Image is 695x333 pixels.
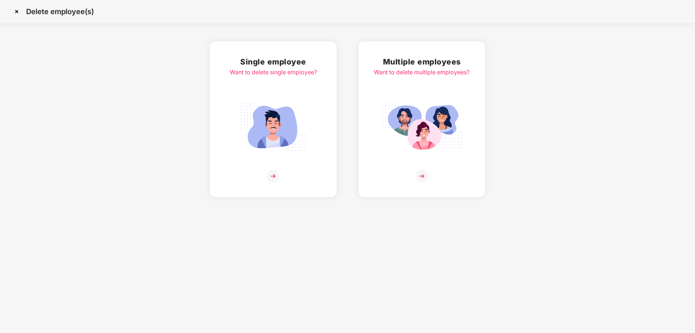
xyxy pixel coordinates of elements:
img: svg+xml;base64,PHN2ZyB4bWxucz0iaHR0cDovL3d3dy53My5vcmcvMjAwMC9zdmciIHdpZHRoPSIzNiIgaGVpZ2h0PSIzNi... [415,170,428,183]
div: Want to delete single employee? [230,68,317,77]
img: svg+xml;base64,PHN2ZyB4bWxucz0iaHR0cDovL3d3dy53My5vcmcvMjAwMC9zdmciIGlkPSJNdWx0aXBsZV9lbXBsb3llZS... [381,99,462,155]
h2: Multiple employees [374,56,470,68]
div: Want to delete multiple employees? [374,68,470,77]
img: svg+xml;base64,PHN2ZyB4bWxucz0iaHR0cDovL3d3dy53My5vcmcvMjAwMC9zdmciIGlkPSJTaW5nbGVfZW1wbG95ZWUiIH... [233,99,314,155]
h2: Single employee [230,56,317,68]
p: Delete employee(s) [26,7,94,16]
img: svg+xml;base64,PHN2ZyB4bWxucz0iaHR0cDovL3d3dy53My5vcmcvMjAwMC9zdmciIHdpZHRoPSIzNiIgaGVpZ2h0PSIzNi... [267,170,280,183]
img: svg+xml;base64,PHN2ZyBpZD0iQ3Jvc3MtMzJ4MzIiIHhtbG5zPSJodHRwOi8vd3d3LnczLm9yZy8yMDAwL3N2ZyIgd2lkdG... [11,6,22,17]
